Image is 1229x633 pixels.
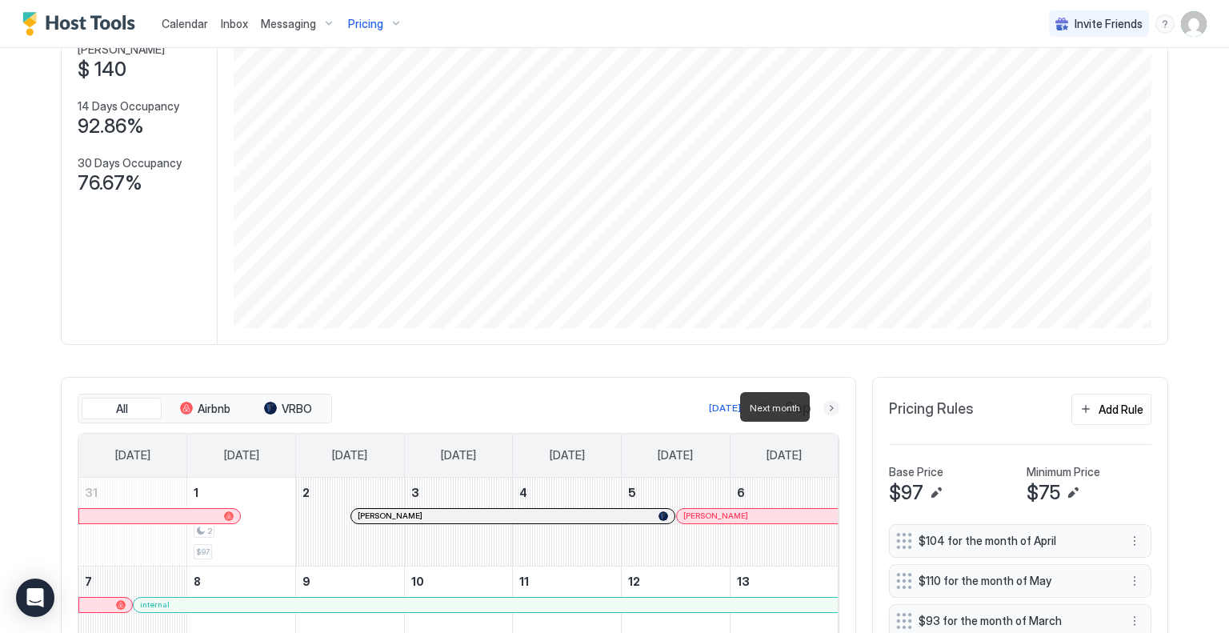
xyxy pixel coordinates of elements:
[282,402,312,416] span: VRBO
[889,465,943,479] span: Base Price
[78,114,144,138] span: 92.86%
[99,434,166,477] a: Sunday
[1125,571,1144,591] button: More options
[513,478,621,507] a: September 4, 2025
[1027,481,1060,505] span: $75
[296,478,404,507] a: September 2, 2025
[731,478,839,507] a: September 6, 2025
[707,399,743,418] button: [DATE]
[116,402,128,416] span: All
[316,434,383,477] a: Tuesday
[16,579,54,617] div: Open Intercom Messenger
[622,478,730,507] a: September 5, 2025
[194,486,198,499] span: 1
[248,398,328,420] button: VRBO
[513,567,621,596] a: September 11, 2025
[683,511,748,521] span: [PERSON_NAME]
[731,567,839,596] a: September 13, 2025
[919,534,1109,548] span: $104 for the month of April
[1125,611,1144,631] div: menu
[198,402,230,416] span: Airbnb
[550,448,585,463] span: [DATE]
[140,599,831,610] div: internal
[889,481,923,505] span: $97
[1125,611,1144,631] button: More options
[622,478,731,567] td: September 5, 2025
[22,12,142,36] a: Host Tools Logo
[196,547,210,557] span: $97
[919,614,1109,628] span: $93 for the month of March
[194,575,201,588] span: 8
[207,526,212,536] span: 2
[709,401,741,415] div: [DATE]
[295,478,404,567] td: September 2, 2025
[78,478,187,567] td: August 31, 2025
[750,402,800,414] span: Next month
[1071,394,1151,425] button: Add Rule
[737,575,750,588] span: 13
[628,575,640,588] span: 12
[187,567,295,596] a: September 8, 2025
[221,15,248,32] a: Inbox
[441,448,476,463] span: [DATE]
[519,575,529,588] span: 11
[332,448,367,463] span: [DATE]
[78,42,165,57] span: [PERSON_NAME]
[165,398,245,420] button: Airbnb
[78,478,186,507] a: August 31, 2025
[302,486,310,499] span: 2
[730,478,839,567] td: September 6, 2025
[78,171,142,195] span: 76.67%
[534,434,601,477] a: Thursday
[405,567,513,596] a: September 10, 2025
[140,599,170,610] span: internal
[296,567,404,596] a: September 9, 2025
[358,511,422,521] span: [PERSON_NAME]
[82,398,162,420] button: All
[411,486,419,499] span: 3
[348,17,383,31] span: Pricing
[162,17,208,30] span: Calendar
[1063,483,1083,503] button: Edit
[927,483,946,503] button: Edit
[78,99,179,114] span: 14 Days Occupancy
[78,567,186,596] a: September 7, 2025
[405,478,513,507] a: September 3, 2025
[78,394,332,424] div: tab-group
[1099,401,1143,418] div: Add Rule
[187,478,296,567] td: September 1, 2025
[622,567,730,596] a: September 12, 2025
[78,58,126,82] span: $ 140
[823,400,839,416] button: Next month
[224,448,259,463] span: [DATE]
[85,486,98,499] span: 31
[221,17,248,30] span: Inbox
[1125,571,1144,591] div: menu
[683,511,831,521] div: [PERSON_NAME]
[411,575,424,588] span: 10
[1125,531,1144,551] button: More options
[208,434,275,477] a: Monday
[1181,11,1207,37] div: User profile
[751,434,818,477] a: Saturday
[358,511,668,521] div: [PERSON_NAME]
[1155,14,1175,34] div: menu
[889,400,974,419] span: Pricing Rules
[404,478,513,567] td: September 3, 2025
[642,434,709,477] a: Friday
[737,486,745,499] span: 6
[187,478,295,507] a: September 1, 2025
[658,448,693,463] span: [DATE]
[78,156,182,170] span: 30 Days Occupancy
[1027,465,1100,479] span: Minimum Price
[425,434,492,477] a: Wednesday
[261,17,316,31] span: Messaging
[767,448,802,463] span: [DATE]
[513,478,622,567] td: September 4, 2025
[628,486,636,499] span: 5
[519,486,527,499] span: 4
[919,574,1109,588] span: $110 for the month of May
[1125,531,1144,551] div: menu
[115,448,150,463] span: [DATE]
